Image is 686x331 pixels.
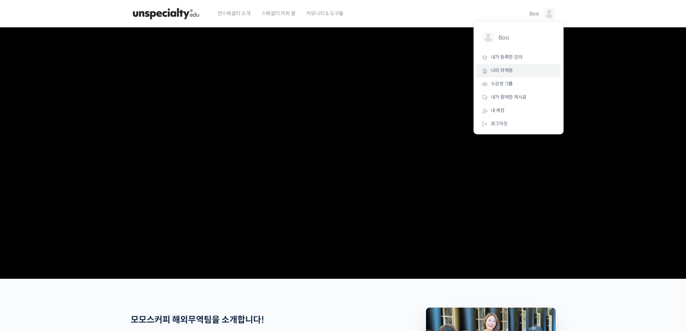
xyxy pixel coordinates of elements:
a: 홈 [2,228,48,246]
span: 내 계정 [491,107,505,113]
span: 나의 자격증 [491,67,513,73]
span: 로그아웃 [491,121,508,127]
span: 내가 참여한 게시글 [491,94,527,100]
span: 대화 [66,240,75,245]
span: 수강생 그룹 [491,81,513,87]
span: 내가 등록한 강의 [491,54,523,60]
a: 대화 [48,228,93,246]
a: Boo [476,26,561,51]
a: 설정 [93,228,138,246]
a: 내 계정 [476,104,561,117]
span: Boo [529,10,539,17]
strong: 모모스커피 해외무역팀을 소개합니다! [131,314,264,325]
span: 홈 [23,239,27,245]
a: 나의 자격증 [476,64,561,77]
a: 내가 참여한 게시글 [476,91,561,104]
span: Boo [498,31,552,45]
a: 로그아웃 [476,117,561,131]
a: 내가 등록한 강의 [476,51,561,64]
span: 설정 [111,239,120,245]
a: 수강생 그룹 [476,77,561,91]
